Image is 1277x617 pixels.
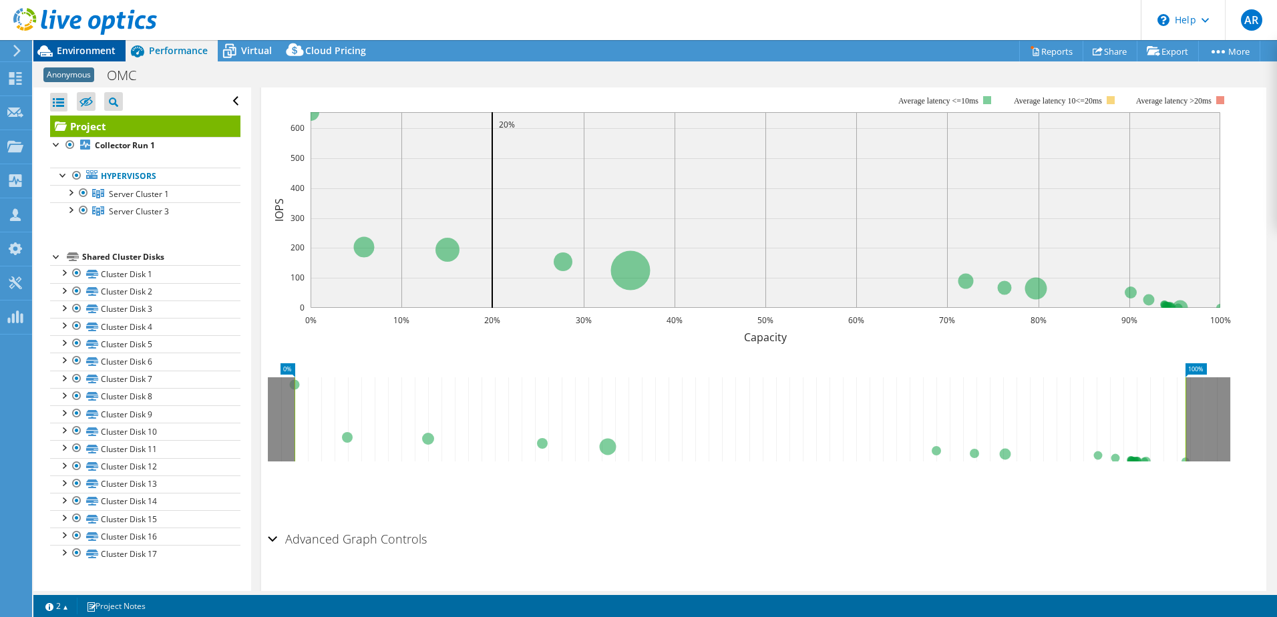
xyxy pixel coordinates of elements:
[149,44,208,57] span: Performance
[1198,41,1260,61] a: More
[50,137,240,154] a: Collector Run 1
[848,315,864,326] text: 60%
[50,528,240,545] a: Cluster Disk 16
[50,545,240,562] a: Cluster Disk 17
[50,353,240,370] a: Cluster Disk 6
[50,440,240,457] a: Cluster Disk 11
[305,315,316,326] text: 0%
[898,96,978,106] tspan: Average latency <=10ms
[1137,41,1199,61] a: Export
[305,44,366,57] span: Cloud Pricing
[50,388,240,405] a: Cluster Disk 8
[744,330,787,345] text: Capacity
[50,371,240,388] a: Cluster Disk 7
[757,315,773,326] text: 50%
[291,122,305,134] text: 600
[50,405,240,423] a: Cluster Disk 9
[101,68,157,83] h1: OMC
[241,44,272,57] span: Virtual
[300,302,305,313] text: 0
[50,335,240,353] a: Cluster Disk 5
[1031,315,1047,326] text: 80%
[291,152,305,164] text: 500
[50,202,240,220] a: Server Cluster 3
[50,318,240,335] a: Cluster Disk 4
[82,249,240,265] div: Shared Cluster Disks
[1241,9,1262,31] span: AR
[1019,41,1083,61] a: Reports
[77,598,155,614] a: Project Notes
[291,242,305,253] text: 200
[393,315,409,326] text: 10%
[57,44,116,57] span: Environment
[1157,14,1169,26] svg: \n
[272,198,287,222] text: IOPS
[50,300,240,318] a: Cluster Disk 3
[43,67,94,82] span: Anonymous
[291,272,305,283] text: 100
[50,475,240,493] a: Cluster Disk 13
[1014,96,1102,106] tspan: Average latency 10<=20ms
[50,116,240,137] a: Project
[50,168,240,185] a: Hypervisors
[36,598,77,614] a: 2
[939,315,955,326] text: 70%
[50,185,240,202] a: Server Cluster 1
[1210,315,1230,326] text: 100%
[50,510,240,528] a: Cluster Disk 15
[109,188,169,200] span: Server Cluster 1
[499,119,515,130] text: 20%
[1121,315,1137,326] text: 90%
[268,526,427,552] h2: Advanced Graph Controls
[50,493,240,510] a: Cluster Disk 14
[291,212,305,224] text: 300
[484,315,500,326] text: 20%
[50,423,240,440] a: Cluster Disk 10
[576,315,592,326] text: 30%
[291,182,305,194] text: 400
[1083,41,1137,61] a: Share
[109,206,169,217] span: Server Cluster 3
[50,458,240,475] a: Cluster Disk 12
[95,140,155,151] b: Collector Run 1
[667,315,683,326] text: 40%
[1136,96,1212,106] text: Average latency >20ms
[50,283,240,300] a: Cluster Disk 2
[50,265,240,282] a: Cluster Disk 1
